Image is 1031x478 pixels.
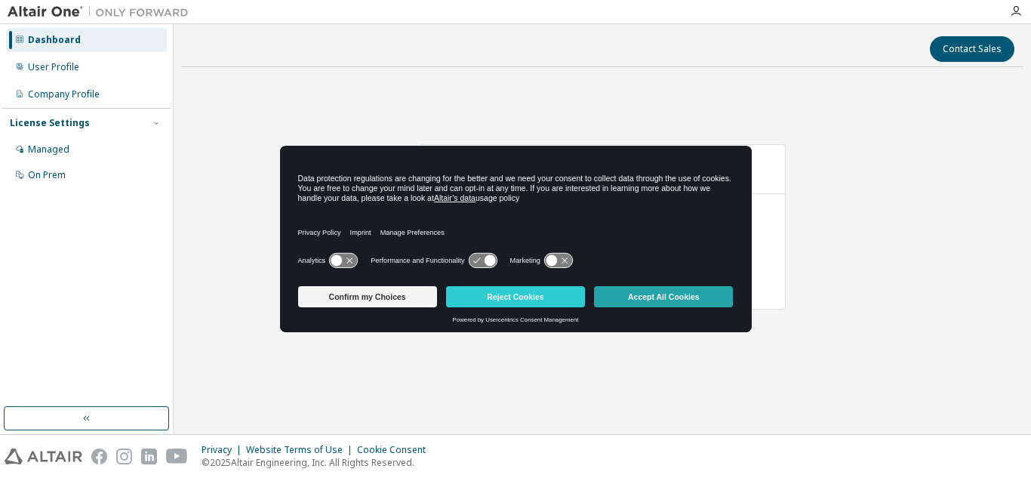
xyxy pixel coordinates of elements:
div: On Prem [28,169,66,181]
div: Privacy [202,444,246,456]
img: facebook.svg [91,449,107,464]
img: altair_logo.svg [5,449,82,464]
div: Managed [28,143,69,156]
p: © 2025 Altair Engineering, Inc. All Rights Reserved. [202,456,435,469]
div: Website Terms of Use [246,444,357,456]
button: Contact Sales [930,36,1014,62]
img: linkedin.svg [141,449,157,464]
img: Altair One [8,5,196,20]
div: Cookie Consent [357,444,435,456]
img: instagram.svg [116,449,132,464]
div: User Profile [28,61,79,73]
div: Dashboard [28,34,81,46]
div: Company Profile [28,88,100,100]
img: youtube.svg [166,449,188,464]
div: License Settings [10,117,90,129]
